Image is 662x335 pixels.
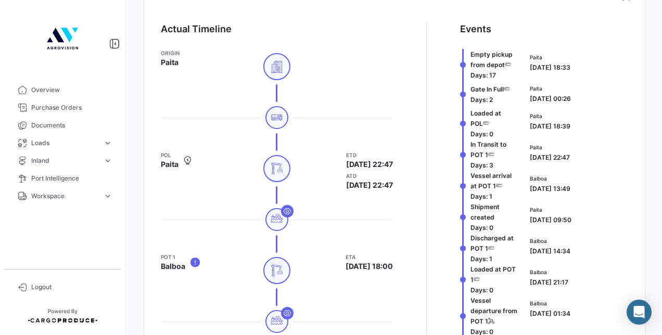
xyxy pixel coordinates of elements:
span: Days: 0 [470,286,493,294]
span: Loaded at POT 1 [470,265,516,284]
a: Overview [8,81,117,99]
span: [DATE] 18:33 [530,63,570,71]
span: Days: 2 [470,96,493,104]
span: In Transit to POT 1 [470,140,506,159]
app-card-info-title: ETA [346,253,393,261]
span: Balboa [530,268,568,276]
span: Paita [530,84,571,93]
span: Paita [161,159,179,170]
div: Events [460,22,491,36]
span: Paita [161,57,179,68]
span: [DATE] 18:39 [530,122,570,130]
span: Documents [31,121,112,130]
a: Port Intelligence [8,170,117,187]
span: Paita [530,143,570,151]
span: Workspace [31,191,99,201]
span: [DATE] 22:47 [530,153,570,161]
span: [DATE] 00:26 [530,95,571,102]
span: Inland [31,156,99,165]
span: Port Intelligence [31,174,112,183]
span: Vessel arrival at POT 1 [470,172,512,190]
app-card-info-title: Origin [161,49,180,57]
span: Shipment created [470,203,500,221]
span: Days: 1 [470,255,492,263]
span: Days: 0 [470,224,493,231]
span: Days: 17 [470,71,496,79]
span: [DATE] 09:50 [530,216,571,224]
span: [DATE] 13:49 [530,185,570,192]
span: Days: 0 [470,130,493,138]
span: Balboa [530,237,570,245]
a: Purchase Orders [8,99,117,117]
span: Gate In Full [470,85,504,93]
span: Purchase Orders [31,103,112,112]
span: [DATE] 18:00 [346,261,393,272]
span: Days: 3 [470,161,493,169]
app-card-info-title: POT 1 [161,253,185,261]
span: Paita [530,112,570,120]
app-card-info-title: POL [161,151,179,159]
span: Loads [31,138,99,148]
span: [DATE] 22:47 [346,180,393,190]
span: [DATE] 01:34 [530,310,570,317]
span: expand_more [103,138,112,148]
a: Documents [8,117,117,134]
span: expand_more [103,191,112,201]
span: Vessel departure from POT 1 [470,297,517,325]
span: Balboa [530,299,570,307]
span: Empty pickup from depot [470,50,513,69]
span: Overview [31,85,112,95]
span: [DATE] 14:34 [530,247,570,255]
span: Balboa [161,261,185,272]
span: Days: 1 [470,192,492,200]
div: Actual Timeline [161,22,232,36]
div: Abrir Intercom Messenger [627,300,652,325]
span: Balboa [530,174,570,183]
app-card-info-title: ETD [346,151,393,159]
img: 4b7f8542-3a82-4138-a362-aafd166d3a59.jpg [36,12,88,65]
span: [DATE] 21:17 [530,278,568,286]
span: Paita [530,53,570,61]
span: expand_more [103,156,112,165]
span: Logout [31,282,112,292]
span: Discharged at POT 1 [470,234,514,252]
span: Loaded at POL [470,109,501,127]
span: [DATE] 22:47 [346,159,393,170]
span: Paita [530,205,571,214]
app-card-info-title: ATD [346,172,393,180]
